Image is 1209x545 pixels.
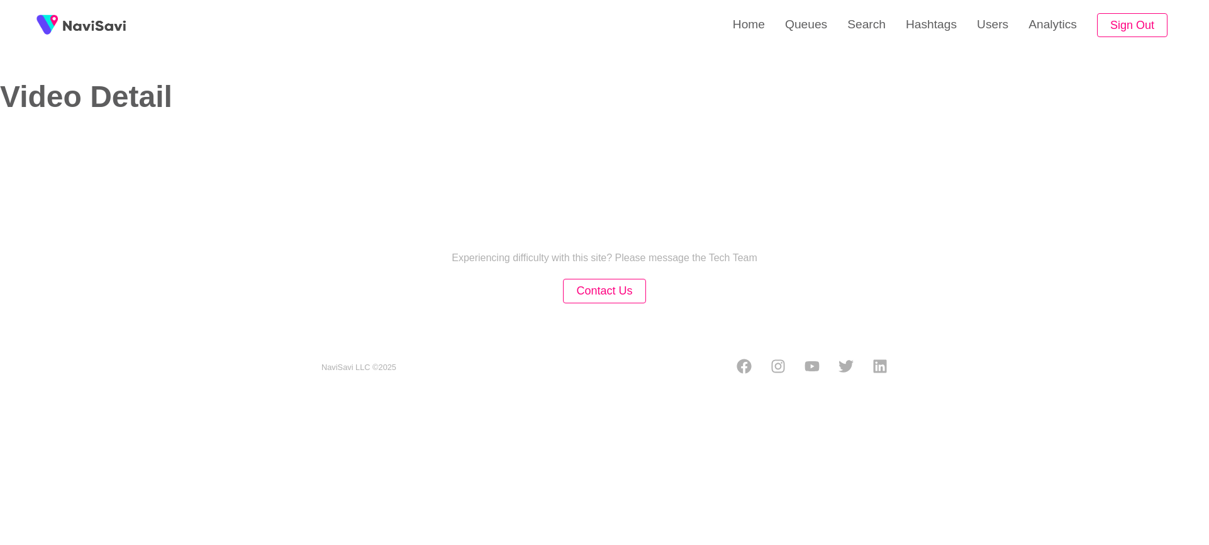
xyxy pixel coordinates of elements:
small: NaviSavi LLC © 2025 [321,363,396,373]
img: fireSpot [63,19,126,31]
a: Youtube [805,359,820,378]
a: Instagram [771,359,786,378]
button: Contact Us [563,279,645,303]
a: Twitter [838,359,854,378]
a: LinkedIn [872,359,888,378]
img: fireSpot [31,9,63,41]
a: Contact Us [563,286,645,296]
p: Experiencing difficulty with this site? Please message the Tech Team [452,252,757,264]
button: Sign Out [1097,13,1167,38]
a: Facebook [737,359,752,378]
